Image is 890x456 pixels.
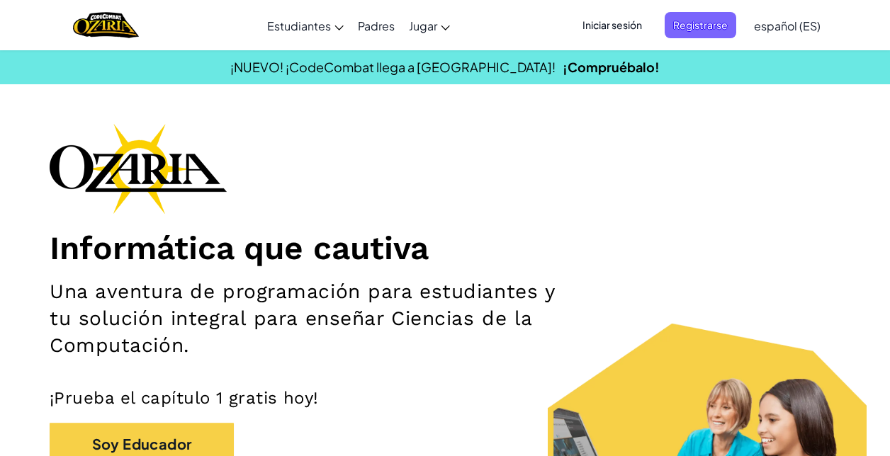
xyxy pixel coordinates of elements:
h1: Informática que cautiva [50,228,840,268]
a: Padres [351,6,402,45]
a: Estudiantes [260,6,351,45]
a: español (ES) [747,6,828,45]
img: Ozaria branding logo [50,123,227,214]
img: Home [73,11,139,40]
p: ¡Prueba el capítulo 1 gratis hoy! [50,387,840,409]
a: Jugar [402,6,457,45]
a: Ozaria by CodeCombat logo [73,11,139,40]
a: ¡Compruébalo! [563,59,660,75]
span: español (ES) [754,18,821,33]
span: Estudiantes [267,18,331,33]
h2: Una aventura de programación para estudiantes y tu solución integral para enseñar Ciencias de la ... [50,278,580,359]
button: Iniciar sesión [574,12,650,38]
span: Jugar [409,18,437,33]
button: Registrarse [665,12,736,38]
span: ¡NUEVO! ¡CodeCombat llega a [GEOGRAPHIC_DATA]! [230,59,556,75]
